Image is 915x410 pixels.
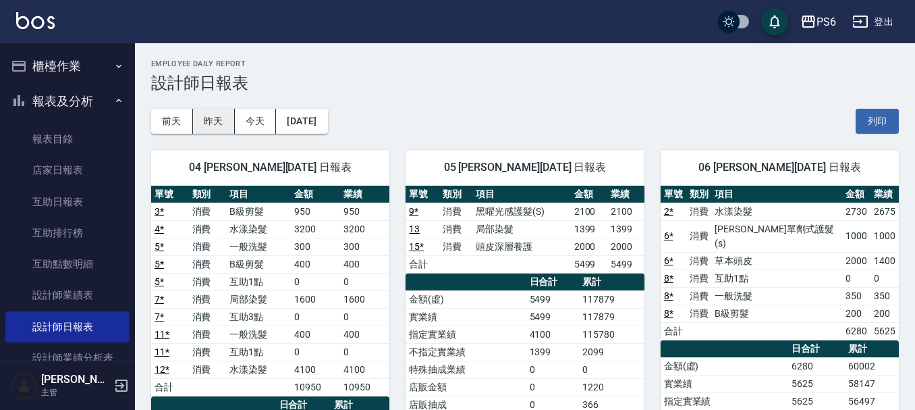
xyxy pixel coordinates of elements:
td: 6280 [788,357,845,375]
td: 局部染髮 [226,290,291,308]
td: 5499 [571,255,608,273]
h3: 設計師日報表 [151,74,899,93]
a: 互助點數明細 [5,249,130,280]
td: 店販金額 [406,378,526,396]
td: 2100 [571,203,608,220]
td: 合計 [406,255,439,273]
td: 特殊抽成業績 [406,361,526,378]
td: 0 [340,343,389,361]
button: 列印 [856,109,899,134]
td: 合計 [661,322,686,340]
td: 5499 [526,290,580,308]
td: 消費 [189,220,227,238]
td: 消費 [189,343,227,361]
td: 0 [291,273,340,290]
th: 累計 [579,274,644,291]
td: 300 [291,238,340,255]
a: 互助排行榜 [5,217,130,249]
td: 1400 [870,252,899,270]
td: 6280 [842,322,870,340]
th: 項目 [472,186,570,203]
h2: Employee Daily Report [151,59,899,68]
td: 10950 [291,378,340,396]
td: 60002 [845,357,899,375]
td: 400 [340,255,389,273]
td: 5625 [788,375,845,392]
td: 草本頭皮 [711,252,842,270]
td: B級剪髮 [226,255,291,273]
th: 項目 [711,186,842,203]
a: 13 [409,224,420,234]
button: 櫃檯作業 [5,49,130,84]
td: 0 [340,273,389,290]
a: 互助日報表 [5,186,130,217]
td: 350 [870,287,899,305]
td: 117879 [579,308,644,326]
td: 實業績 [406,308,526,326]
td: 消費 [686,220,712,252]
td: 不指定實業績 [406,343,526,361]
th: 單號 [151,186,189,203]
td: 消費 [439,238,472,255]
button: save [761,8,788,35]
td: 0 [340,308,389,326]
td: 400 [291,255,340,273]
td: 1399 [607,220,644,238]
span: 04 [PERSON_NAME][DATE] 日報表 [167,161,373,174]
td: 0 [526,361,580,378]
td: 58147 [845,375,899,392]
td: 0 [526,378,580,396]
th: 單號 [406,186,439,203]
th: 日合計 [788,340,845,358]
td: 300 [340,238,389,255]
td: 消費 [189,308,227,326]
span: 06 [PERSON_NAME][DATE] 日報表 [677,161,883,174]
th: 類別 [439,186,472,203]
th: 累計 [845,340,899,358]
td: 3200 [340,220,389,238]
button: 報表及分析 [5,84,130,119]
td: 水漾染髮 [226,220,291,238]
td: 頭皮深層養護 [472,238,570,255]
button: 前天 [151,109,193,134]
td: 950 [340,203,389,220]
button: 昨天 [193,109,235,134]
h5: [PERSON_NAME] [41,373,110,386]
td: 消費 [439,203,472,220]
th: 類別 [686,186,712,203]
td: 1399 [571,220,608,238]
td: 消費 [189,361,227,378]
td: 消費 [686,287,712,305]
a: 設計師日報表 [5,311,130,342]
td: 金額(虛) [406,290,526,308]
td: 950 [291,203,340,220]
span: 05 [PERSON_NAME][DATE] 日報表 [422,161,628,174]
td: 200 [842,305,870,322]
td: 互助1點 [226,273,291,290]
td: 消費 [189,273,227,290]
td: 0 [579,361,644,378]
td: 互助1點 [226,343,291,361]
button: PS6 [795,8,841,36]
td: 1220 [579,378,644,396]
a: 店家日報表 [5,155,130,186]
td: 5499 [526,308,580,326]
td: 消費 [189,255,227,273]
td: 一般洗髮 [226,238,291,255]
td: 4100 [291,361,340,378]
th: 金額 [842,186,870,203]
th: 業績 [870,186,899,203]
th: 業績 [340,186,389,203]
td: 1399 [526,343,580,361]
td: 2000 [571,238,608,255]
td: 350 [842,287,870,305]
td: 水漾染髮 [226,361,291,378]
td: 117879 [579,290,644,308]
a: 設計師業績表 [5,280,130,311]
td: 4100 [526,326,580,343]
div: PS6 [816,14,836,30]
th: 金額 [571,186,608,203]
td: 400 [340,326,389,343]
td: 消費 [686,203,712,220]
th: 日合計 [526,274,580,291]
